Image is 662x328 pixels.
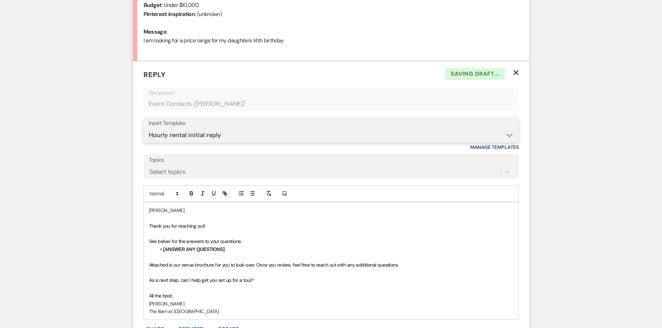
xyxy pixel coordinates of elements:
p: Recipients* [149,89,514,98]
strong: [ANSWER ANY QUESTIONS] [163,246,225,252]
p: [PERSON_NAME], [149,207,513,214]
div: Event Contacts [149,97,514,111]
label: Topics [149,155,514,165]
span: Thank you for reaching out! [149,223,205,229]
a: Manage Templates [470,144,519,150]
b: Pinterest inspiration [144,10,195,18]
b: Budget [144,1,162,9]
span: Reply [144,70,166,79]
div: Select topics [149,167,186,176]
span: Saving draft... [445,68,505,80]
span: As a next step, can I help get you set up for a tour? [149,277,254,283]
span: ( [PERSON_NAME] ) [193,99,245,109]
span: Attached is our venue brochure for you to look over. Once you review, feel free to reach out with... [149,262,399,268]
span: See below for the answers to your questions: [149,238,242,244]
b: Message [144,28,167,35]
p: [PERSON_NAME] [149,300,513,308]
p: The Barn at [GEOGRAPHIC_DATA] [149,308,513,315]
div: Insert Template [149,118,514,128]
span: All the best, [149,293,173,299]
